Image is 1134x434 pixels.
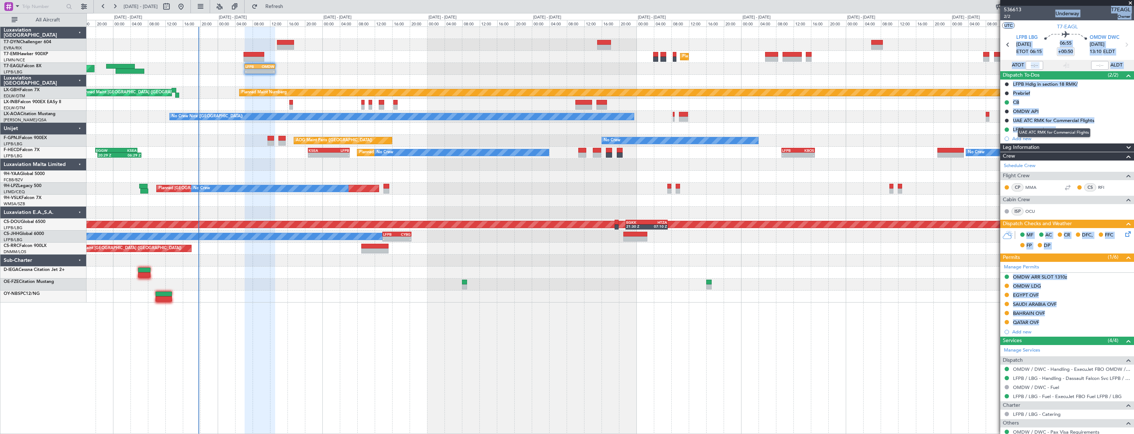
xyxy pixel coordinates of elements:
div: 16:00 [287,20,305,27]
span: CR [1064,232,1070,239]
div: 04:00 [864,20,881,27]
span: CS-DOU [4,220,21,224]
div: [DATE] - [DATE] [114,15,142,21]
span: Others [1003,419,1019,427]
div: 08:00 [776,20,794,27]
a: OMDW / DWC - Handling - ExecuJet FBO OMDW / DWC [1013,366,1130,372]
div: 16:00 [183,20,200,27]
div: - [782,153,798,157]
div: 00:00 [637,20,654,27]
div: QATAR OVF [1013,319,1039,325]
div: 16:00 [393,20,410,27]
span: OY-NBS [4,292,20,296]
a: EDLW/DTM [4,93,25,99]
div: KSEA [309,148,329,153]
span: T7-DYN [4,40,20,44]
span: 9H-YAA [4,172,20,176]
div: 12:00 [165,20,183,27]
div: 20:00 [410,20,427,27]
div: [DATE] - [DATE] [533,15,561,21]
span: 06:15 [1030,48,1042,56]
div: 00:00 [741,20,759,27]
div: CS [1084,183,1096,191]
div: LFPB [329,148,349,153]
div: LFPB [383,232,397,236]
input: Trip Number [22,1,64,12]
div: 12:00 [584,20,602,27]
span: LX-GBH [4,88,20,92]
a: LFPB/LBG [4,69,23,75]
div: 16:00 [916,20,933,27]
div: Underway [1055,10,1079,17]
div: 20:00 [96,20,113,27]
div: Planned Maint [GEOGRAPHIC_DATA] [682,51,752,62]
span: Charter [1003,401,1020,410]
input: --:-- [1026,61,1043,70]
div: 00:00 [218,20,235,27]
div: Planned Maint [GEOGRAPHIC_DATA] ([GEOGRAPHIC_DATA]) [67,243,181,254]
span: 2/2 [1004,13,1021,20]
div: 16:00 [497,20,515,27]
div: 16:00 [78,20,96,27]
div: 20:00 [933,20,951,27]
div: - [798,153,814,157]
div: 20:00 [829,20,846,27]
span: T7-EAGL [4,64,21,68]
div: Planned Maint [GEOGRAPHIC_DATA] ([GEOGRAPHIC_DATA]) [359,147,474,158]
div: 04:00 [445,20,462,27]
a: OE-FZECitation Mustang [4,280,54,284]
div: 20:00 [619,20,637,27]
div: LFPB [245,64,260,69]
div: 04:00 [550,20,567,27]
div: - [329,153,349,157]
span: 9H-LPZ [4,184,18,188]
a: EVRA/RIX [4,45,22,51]
span: ALDT [1110,62,1122,69]
a: LFMN/NCE [4,57,25,63]
div: LFPB [782,148,798,153]
div: 08:00 [672,20,689,27]
div: 16:00 [811,20,829,27]
div: No Crew [968,147,985,158]
a: Schedule Crew [1004,162,1036,170]
a: 9H-YAAGlobal 5000 [4,172,45,176]
span: DFC, [1082,232,1093,239]
span: T7EAGL [1111,6,1130,13]
div: 20:00 [305,20,322,27]
a: F-HECDFalcon 7X [4,148,40,152]
span: 9H-VSLK [4,196,21,200]
div: 08:00 [986,20,1003,27]
div: 00:00 [532,20,550,27]
a: LFPB/LBG [4,225,23,231]
button: UTC [1002,22,1015,29]
span: [DATE] [1016,41,1031,48]
div: OMDW [260,64,274,69]
a: EDLW/DTM [4,105,25,111]
span: Owner [1111,13,1130,20]
button: All Aircraft [8,14,79,26]
div: HTZA [647,220,667,224]
a: Manage Services [1004,347,1040,354]
a: LFPB / LBG - Catering [1013,411,1061,417]
a: F-GPNJFalcon 900EX [4,136,47,140]
div: - [260,69,274,73]
span: ETOT [1016,48,1028,56]
span: AC [1045,232,1052,239]
span: Crew [1003,152,1015,161]
div: BAHRAIN OVF [1013,310,1045,316]
a: D-IEGACessna Citation Jet 2+ [4,268,65,272]
div: Add new [1012,135,1130,142]
span: T7-EMI [4,52,18,56]
div: Add new [1012,329,1130,335]
span: 13:10 [1090,48,1101,56]
a: CS-RRCFalcon 900LX [4,244,47,248]
div: 12:00 [898,20,916,27]
div: KSEA [116,148,137,153]
div: - [383,237,397,241]
div: OMDW LDG [1013,283,1041,289]
div: SAUDI ARABIA OVF [1013,301,1057,307]
span: 06:55 [1060,40,1071,47]
div: 07:10 Z [647,224,667,228]
span: Permits [1003,253,1020,262]
div: - [397,237,411,241]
